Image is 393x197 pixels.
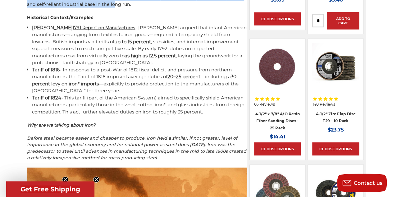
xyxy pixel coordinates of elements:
[312,142,359,156] a: Choose Options
[32,66,247,94] li: - In response to a post‑War of 1812 fiscal deficit and pressure from northern manufacturers, the ...
[32,95,61,101] strong: Tariff of 1824
[32,67,60,73] strong: Tariff of 1816
[73,25,135,31] a: 1791 Report on Manufactures
[27,122,95,128] em: Why are we talking about Iron?
[316,112,355,123] a: 4-1/2" Zirc Flap Disc T29 - 10 Pack
[32,24,247,66] li: - [PERSON_NAME] argued that infant American manufactures—ranging from textiles to iron goods—requ...
[32,25,73,31] strong: [PERSON_NAME]
[254,142,301,156] a: Choose Options
[354,180,383,186] span: Contact us
[32,74,236,87] strong: 30 percent levy on iron* imports
[254,43,301,90] a: 4.5 inch resin fiber disc
[312,43,359,90] img: 4.5" Black Hawk Zirconia Flap Disc 10 Pack
[312,103,335,106] span: 140 Reviews
[27,14,247,21] h4: Historical Context/Examples
[254,103,275,106] span: 66 Reviews
[270,134,285,140] span: $14.41
[254,12,301,26] a: Choose Options
[337,174,387,192] button: Contact us
[32,94,247,116] li: - This tariff (part of the American System) aimed to specifically shield American manufacturers, ...
[6,181,94,197] div: Get Free ShippingClose teaser
[255,112,300,130] a: 4-1/2" x 7/8" A/O Resin Fiber Sanding Discs - 25 Pack
[114,39,151,45] strong: up to 15 percent
[93,176,99,183] button: Close teaser
[125,53,176,59] strong: as high as 12.5 percent
[327,12,359,30] a: Add to Cart
[328,127,344,133] span: $23.75
[21,185,80,193] span: Get Free Shipping
[62,176,68,183] button: Close teaser
[167,74,200,79] strong: 20–25 percent
[27,135,246,161] em: Before steel became easier and cheaper to produce, iron held a similar, if not greater, level of ...
[254,44,301,90] img: 4.5 inch resin fiber disc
